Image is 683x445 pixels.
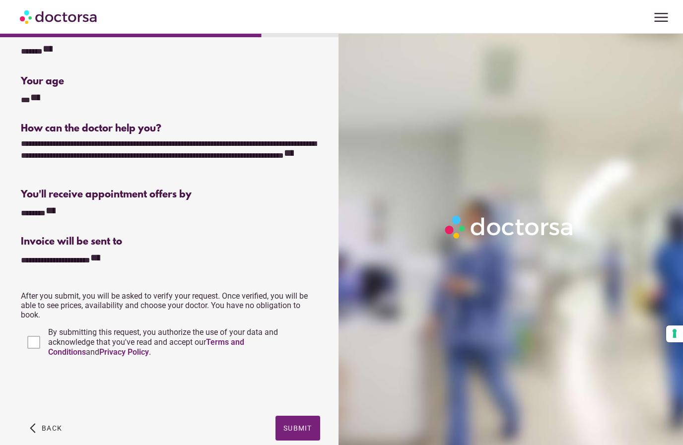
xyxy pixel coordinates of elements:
span: menu [652,8,671,27]
div: How can the doctor help you? [21,123,320,134]
div: You'll receive appointment offers by [21,189,320,200]
button: Your consent preferences for tracking technologies [666,325,683,342]
p: After you submit, you will be asked to verify your request. Once verified, you will be able to se... [21,291,320,319]
iframe: reCAPTCHA [21,367,172,406]
img: Doctorsa.com [20,5,98,28]
img: Logo-Doctorsa-trans-White-partial-flat.png [441,212,578,242]
a: Privacy Policy [99,347,149,357]
span: By submitting this request, you authorize the use of your data and acknowledge that you've read a... [48,327,278,357]
span: Submit [283,424,312,432]
a: Terms and Conditions [48,337,244,357]
button: Submit [275,416,320,441]
div: Your age [21,76,169,87]
span: Back [42,424,62,432]
div: Invoice will be sent to [21,236,320,248]
button: arrow_back_ios Back [26,416,66,441]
